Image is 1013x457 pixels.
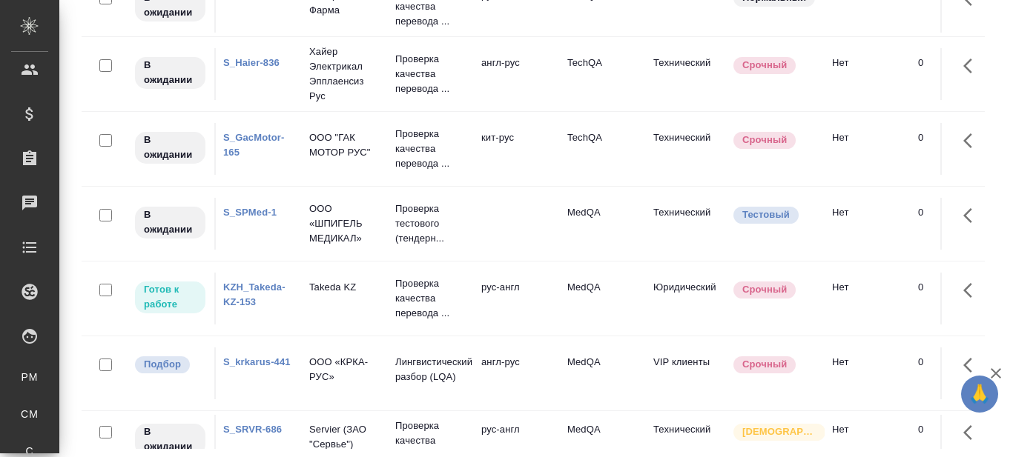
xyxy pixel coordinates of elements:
p: Проверка качества перевода ... [395,52,466,96]
a: S_GacMotor-165 [223,132,284,158]
td: англ-рус [474,48,560,100]
td: англ-рус [474,347,560,399]
td: Технический [646,48,732,100]
p: Подбор [144,357,181,372]
span: PM [19,370,41,384]
p: В ожидании [144,133,197,162]
span: 🙏 [967,378,992,410]
a: CM [11,399,48,429]
p: [DEMOGRAPHIC_DATA] [742,424,816,439]
p: Хайер Электрикал Эпплаенсиз Рус [309,44,380,104]
p: В ожидании [144,58,197,87]
button: Здесь прячутся важные кнопки [954,123,990,159]
button: Здесь прячутся важные кнопки [954,273,990,308]
td: TechQA [560,123,646,175]
button: Здесь прячутся важные кнопки [954,198,990,233]
p: ООО «ШПИГЕЛЬ МЕДИКАЛ» [309,201,380,246]
td: Нет [825,273,911,324]
p: В ожидании [144,207,197,237]
a: KZH_Takeda-KZ-153 [223,281,286,307]
div: Можно подбирать исполнителей [133,355,207,375]
div: Исполнитель назначен, приступать к работе пока рано [133,56,207,90]
button: Здесь прячутся важные кнопки [954,415,990,450]
a: S_SRVR-686 [223,424,282,435]
p: Проверка тестового (тендерн... [395,201,466,246]
a: S_SPMed-1 [223,207,277,218]
p: ООО «КРКА-РУС» [309,355,380,384]
button: 🙏 [961,376,998,413]
p: ООО "ГАК МОТОР РУС" [309,130,380,160]
p: Срочный [742,282,787,297]
div: Исполнитель назначен, приступать к работе пока рано [133,205,207,240]
a: S_Haier-836 [223,57,280,68]
p: Тестовый [742,207,790,222]
td: Нет [825,347,911,399]
td: Технический [646,198,732,250]
td: Технический [646,123,732,175]
p: Takeda KZ [309,280,380,295]
p: Проверка качества перевода ... [395,127,466,171]
p: В ожидании [144,424,197,454]
button: Здесь прячутся важные кнопки [954,48,990,84]
span: CM [19,407,41,421]
p: Лингвистический разбор (LQA) [395,355,466,384]
div: Исполнитель может приступить к работе [133,280,207,315]
p: Servier (ЗАО "Сервье") [309,422,380,452]
a: S_krkarus-441 [223,356,291,367]
div: Исполнитель назначен, приступать к работе пока рано [133,130,207,165]
a: PM [11,362,48,392]
p: Готов к работе [144,282,197,312]
button: Здесь прячутся важные кнопки [954,347,990,383]
td: MedQA [560,273,646,324]
p: Срочный [742,133,787,147]
td: TechQA [560,48,646,100]
td: Нет [825,198,911,250]
td: Нет [825,48,911,100]
td: MedQA [560,347,646,399]
td: кит-рус [474,123,560,175]
td: Юридический [646,273,732,324]
td: рус-англ [474,273,560,324]
p: Срочный [742,58,787,73]
td: VIP клиенты [646,347,732,399]
p: Срочный [742,357,787,372]
td: MedQA [560,198,646,250]
p: Проверка качества перевода ... [395,276,466,321]
td: Нет [825,123,911,175]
